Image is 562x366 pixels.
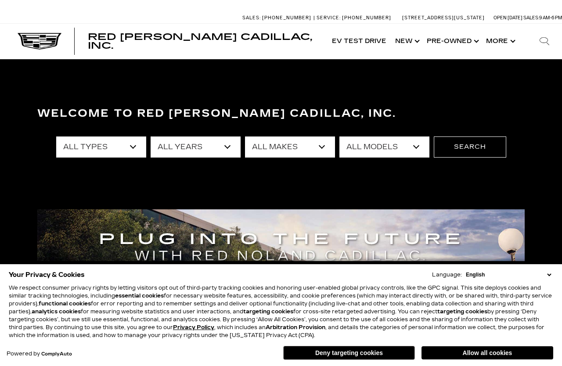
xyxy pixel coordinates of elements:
[494,15,522,21] span: Open [DATE]
[245,136,335,158] select: Filter by make
[9,269,85,281] span: Your Privacy & Cookies
[41,352,72,357] a: ComplyAuto
[391,24,422,59] a: New
[432,272,462,277] div: Language:
[539,15,562,21] span: 9 AM-6 PM
[39,301,91,307] strong: functional cookies
[339,136,429,158] select: Filter by model
[173,324,214,330] a: Privacy Policy
[262,15,311,21] span: [PHONE_NUMBER]
[32,309,81,315] strong: analytics cookies
[328,24,391,59] a: EV Test Drive
[88,32,319,50] a: Red [PERSON_NAME] Cadillac, Inc.
[317,15,341,21] span: Service:
[88,32,312,51] span: Red [PERSON_NAME] Cadillac, Inc.
[9,284,553,339] p: We respect consumer privacy rights by letting visitors opt out of third-party tracking cookies an...
[7,351,72,357] div: Powered by
[243,309,293,315] strong: targeting cookies
[434,136,506,158] button: Search
[437,309,487,315] strong: targeting cookies
[402,15,485,21] a: [STREET_ADDRESS][US_STATE]
[313,15,393,20] a: Service: [PHONE_NUMBER]
[266,324,325,330] strong: Arbitration Provision
[115,293,164,299] strong: essential cookies
[56,136,146,158] select: Filter by type
[151,136,241,158] select: Filter by year
[242,15,261,21] span: Sales:
[342,15,391,21] span: [PHONE_NUMBER]
[283,346,415,360] button: Deny targeting cookies
[482,24,518,59] button: More
[422,24,482,59] a: Pre-Owned
[464,271,553,279] select: Language Select
[37,105,525,122] h3: Welcome to Red [PERSON_NAME] Cadillac, Inc.
[421,346,553,359] button: Allow all cookies
[523,15,539,21] span: Sales:
[18,33,61,50] img: Cadillac Dark Logo with Cadillac White Text
[242,15,313,20] a: Sales: [PHONE_NUMBER]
